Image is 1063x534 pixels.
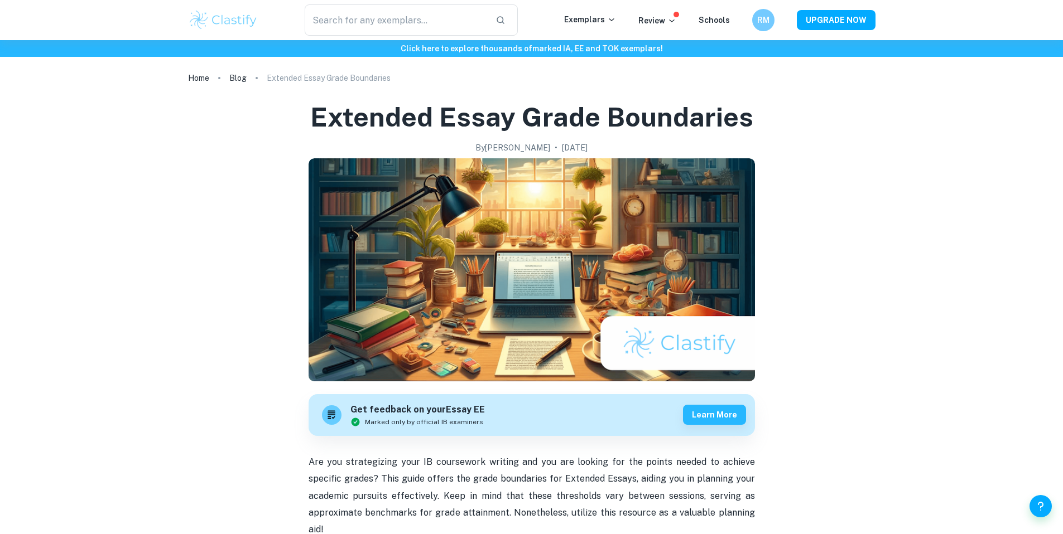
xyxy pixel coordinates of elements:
[797,10,876,30] button: UPGRADE NOW
[188,70,209,86] a: Home
[562,142,588,154] h2: [DATE]
[365,417,483,427] span: Marked only by official IB examiners
[1030,495,1052,517] button: Help and Feedback
[683,405,746,425] button: Learn more
[305,4,487,36] input: Search for any exemplars...
[310,99,753,135] h1: Extended Essay Grade Boundaries
[229,70,247,86] a: Blog
[188,9,259,31] img: Clastify logo
[564,13,616,26] p: Exemplars
[638,14,676,27] p: Review
[752,9,775,31] button: RM
[757,14,769,26] h6: RM
[2,42,1061,55] h6: Click here to explore thousands of marked IA, EE and TOK exemplars !
[309,394,755,436] a: Get feedback on yourEssay EEMarked only by official IB examinersLearn more
[699,16,730,25] a: Schools
[267,72,391,84] p: Extended Essay Grade Boundaries
[350,403,485,417] h6: Get feedback on your Essay EE
[309,158,755,381] img: Extended Essay Grade Boundaries cover image
[555,142,557,154] p: •
[475,142,550,154] h2: By [PERSON_NAME]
